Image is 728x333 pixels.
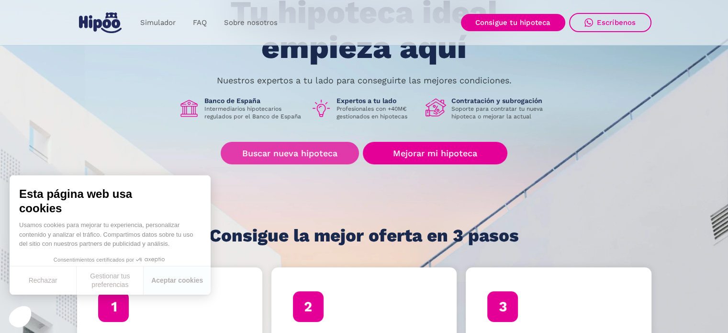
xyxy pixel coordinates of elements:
h1: Consigue la mejor oferta en 3 pasos [209,226,519,245]
a: home [77,9,124,37]
a: Escríbenos [569,13,651,32]
a: Sobre nosotros [215,13,286,32]
p: Profesionales con +40M€ gestionados en hipotecas [336,105,418,120]
a: Buscar nueva hipoteca [221,142,359,164]
div: Escríbenos [597,18,636,27]
h1: Banco de España [204,96,303,105]
a: Consigue tu hipoteca [461,14,565,31]
p: Nuestros expertos a tu lado para conseguirte las mejores condiciones. [217,77,512,84]
h1: Contratación y subrogación [451,96,550,105]
a: Simulador [132,13,184,32]
h1: Expertos a tu lado [336,96,418,105]
p: Soporte para contratar tu nueva hipoteca o mejorar la actual [451,105,550,120]
p: Intermediarios hipotecarios regulados por el Banco de España [204,105,303,120]
a: Mejorar mi hipoteca [363,142,507,164]
a: FAQ [184,13,215,32]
